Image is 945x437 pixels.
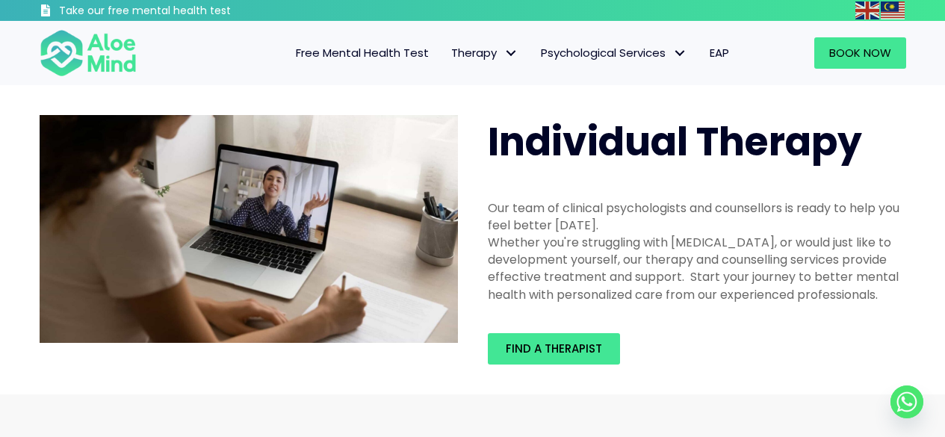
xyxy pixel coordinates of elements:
[669,43,691,64] span: Psychological Services: submenu
[40,28,137,78] img: Aloe mind Logo
[530,37,698,69] a: Psychological ServicesPsychological Services: submenu
[59,4,311,19] h3: Take our free mental health test
[40,4,311,21] a: Take our free mental health test
[156,37,740,69] nav: Menu
[855,1,881,19] a: English
[488,234,906,303] div: Whether you're struggling with [MEDICAL_DATA], or would just like to development yourself, our th...
[440,37,530,69] a: TherapyTherapy: submenu
[506,341,602,356] span: Find a therapist
[698,37,740,69] a: EAP
[829,45,891,61] span: Book Now
[296,45,429,61] span: Free Mental Health Test
[855,1,879,19] img: en
[814,37,906,69] a: Book Now
[710,45,729,61] span: EAP
[501,43,522,64] span: Therapy: submenu
[488,333,620,365] a: Find a therapist
[488,199,906,234] div: Our team of clinical psychologists and counsellors is ready to help you feel better [DATE].
[451,45,518,61] span: Therapy
[488,114,862,169] span: Individual Therapy
[890,385,923,418] a: Whatsapp
[881,1,905,19] img: ms
[881,1,906,19] a: Malay
[541,45,687,61] span: Psychological Services
[285,37,440,69] a: Free Mental Health Test
[40,115,458,344] img: Therapy online individual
